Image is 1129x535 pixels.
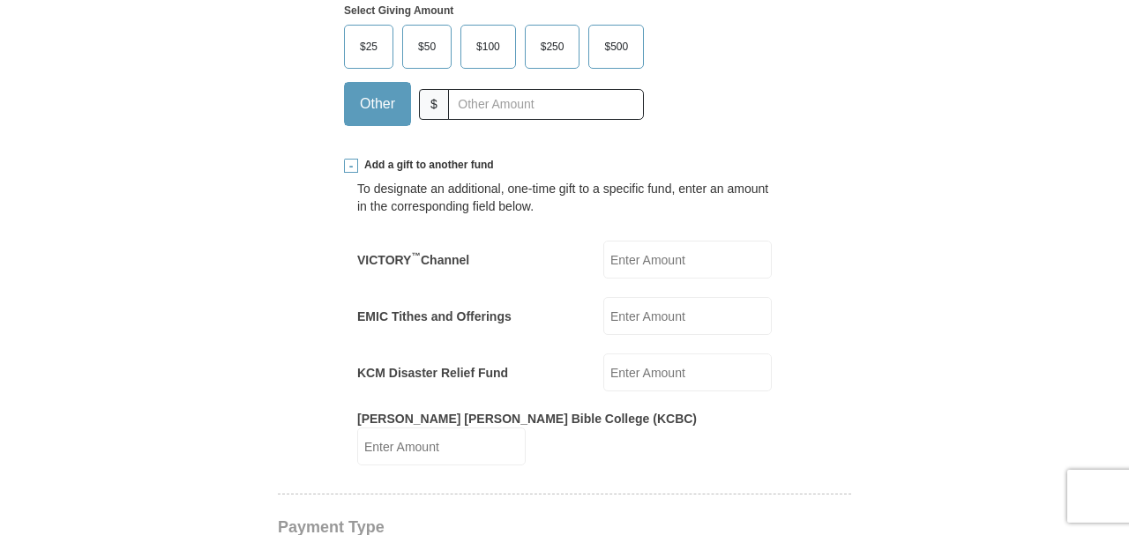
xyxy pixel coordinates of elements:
[467,33,509,60] span: $100
[603,297,772,335] input: Enter Amount
[448,89,644,120] input: Other Amount
[603,241,772,279] input: Enter Amount
[357,251,469,269] label: VICTORY Channel
[411,250,421,261] sup: ™
[357,427,526,465] input: Enter Amount
[278,520,851,534] h4: Payment Type
[357,410,697,427] label: [PERSON_NAME] [PERSON_NAME] Bible College (KCBC)
[357,364,508,382] label: KCM Disaster Relief Fund
[344,4,453,17] strong: Select Giving Amount
[603,353,772,391] input: Enter Amount
[419,89,449,120] span: $
[357,180,772,215] div: To designate an additional, one-time gift to a specific fund, enter an amount in the correspondin...
[351,33,386,60] span: $25
[358,158,494,173] span: Add a gift to another fund
[357,308,512,325] label: EMIC Tithes and Offerings
[595,33,637,60] span: $500
[351,91,404,117] span: Other
[532,33,573,60] span: $250
[409,33,445,60] span: $50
